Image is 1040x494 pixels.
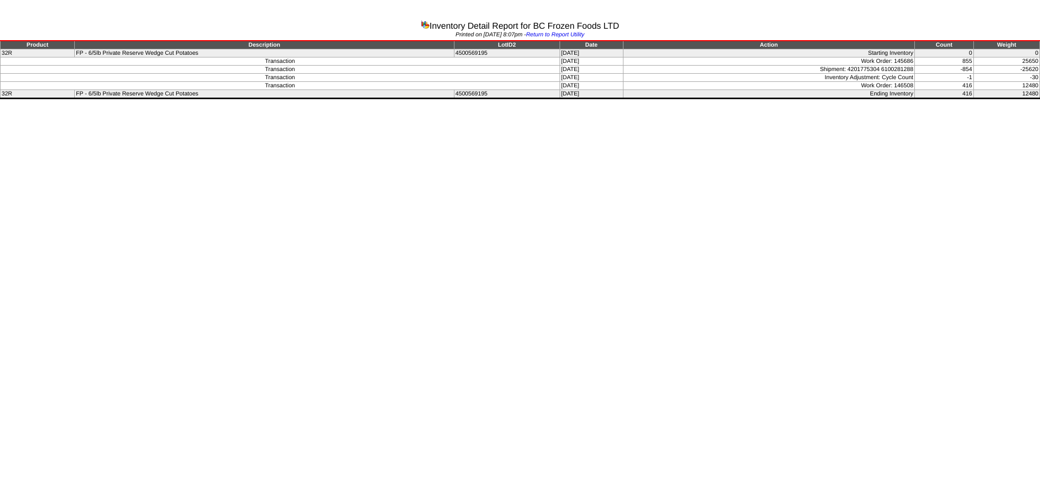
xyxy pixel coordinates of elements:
[623,66,914,74] td: Shipment: 4201775304 6100281288
[973,82,1039,90] td: 12480
[623,57,914,66] td: Work Order: 145686
[915,57,974,66] td: 855
[526,31,584,38] a: Return to Report Utility
[454,49,560,57] td: 4500569195
[973,57,1039,66] td: 25650
[915,82,974,90] td: 416
[560,49,623,57] td: [DATE]
[1,57,560,66] td: Transaction
[973,49,1039,57] td: 0
[560,41,623,49] td: Date
[454,41,560,49] td: LotID2
[1,66,560,74] td: Transaction
[1,82,560,90] td: Transaction
[560,90,623,99] td: [DATE]
[1,49,75,57] td: 32R
[623,82,914,90] td: Work Order: 146508
[560,57,623,66] td: [DATE]
[973,41,1039,49] td: Weight
[560,82,623,90] td: [DATE]
[560,66,623,74] td: [DATE]
[560,74,623,82] td: [DATE]
[915,90,974,99] td: 416
[623,74,914,82] td: Inventory Adjustment: Cycle Count
[973,90,1039,99] td: 12480
[623,49,914,57] td: Starting Inventory
[1,41,75,49] td: Product
[915,74,974,82] td: -1
[75,49,454,57] td: FP - 6/5lb Private Reserve Wedge Cut Potatoes
[75,90,454,99] td: FP - 6/5lb Private Reserve Wedge Cut Potatoes
[973,74,1039,82] td: -30
[915,49,974,57] td: 0
[623,90,914,99] td: Ending Inventory
[421,20,430,29] img: graph.gif
[915,66,974,74] td: -854
[915,41,974,49] td: Count
[1,90,75,99] td: 32R
[973,66,1039,74] td: -25620
[623,41,914,49] td: Action
[454,90,560,99] td: 4500569195
[1,74,560,82] td: Transaction
[75,41,454,49] td: Description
